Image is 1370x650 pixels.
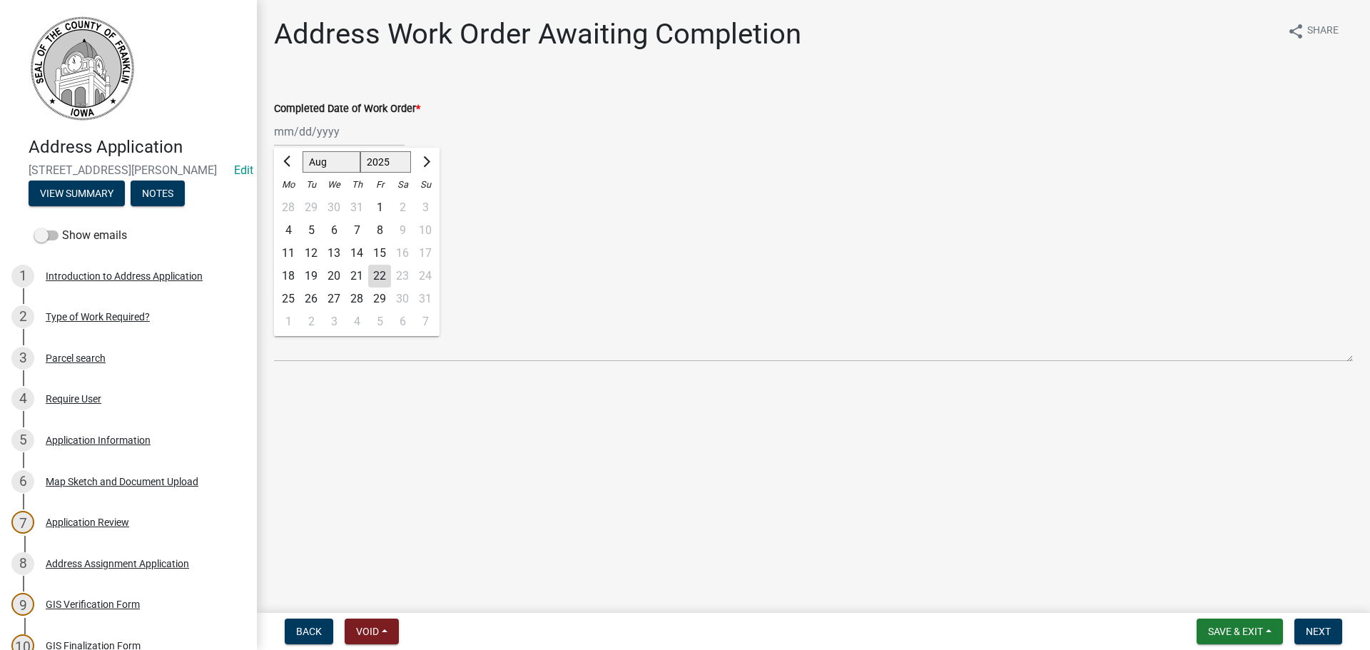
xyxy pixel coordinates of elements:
[1208,626,1263,637] span: Save & Exit
[277,265,300,288] div: Monday, August 18, 2025
[280,151,297,173] button: Previous month
[300,265,323,288] div: Tuesday, August 19, 2025
[368,310,391,333] div: 5
[323,219,345,242] div: Wednesday, August 6, 2025
[277,288,300,310] div: Monday, August 25, 2025
[11,429,34,452] div: 5
[323,219,345,242] div: 6
[300,196,323,219] div: Tuesday, July 29, 2025
[345,265,368,288] div: Thursday, August 21, 2025
[368,196,391,219] div: Friday, August 1, 2025
[323,288,345,310] div: 27
[345,310,368,333] div: 4
[46,271,203,281] div: Introduction to Address Application
[29,15,136,122] img: Franklin County, Iowa
[277,310,300,333] div: Monday, September 1, 2025
[323,265,345,288] div: Wednesday, August 20, 2025
[46,353,106,363] div: Parcel search
[277,265,300,288] div: 18
[300,219,323,242] div: Tuesday, August 5, 2025
[345,242,368,265] div: 14
[368,265,391,288] div: Friday, August 22, 2025
[368,173,391,196] div: Fr
[11,387,34,410] div: 4
[323,173,345,196] div: We
[11,511,34,534] div: 7
[296,626,322,637] span: Back
[1307,23,1339,40] span: Share
[11,305,34,328] div: 2
[368,288,391,310] div: Friday, August 29, 2025
[368,310,391,333] div: Friday, September 5, 2025
[131,188,185,200] wm-modal-confirm: Notes
[323,196,345,219] div: 30
[11,347,34,370] div: 3
[323,288,345,310] div: Wednesday, August 27, 2025
[368,265,391,288] div: 22
[1276,17,1350,45] button: shareShare
[368,242,391,265] div: Friday, August 15, 2025
[323,310,345,333] div: Wednesday, September 3, 2025
[277,173,300,196] div: Mo
[345,265,368,288] div: 21
[234,163,253,177] wm-modal-confirm: Edit Application Number
[277,219,300,242] div: 4
[323,242,345,265] div: 13
[1306,626,1331,637] span: Next
[29,188,125,200] wm-modal-confirm: Summary
[345,219,368,242] div: Thursday, August 7, 2025
[285,619,333,644] button: Back
[277,288,300,310] div: 25
[391,173,414,196] div: Sa
[300,310,323,333] div: Tuesday, September 2, 2025
[368,288,391,310] div: 29
[300,242,323,265] div: 12
[300,242,323,265] div: Tuesday, August 12, 2025
[356,626,379,637] span: Void
[414,173,437,196] div: Su
[46,477,198,487] div: Map Sketch and Document Upload
[368,242,391,265] div: 15
[46,599,140,609] div: GIS Verification Form
[46,394,101,404] div: Require User
[1287,23,1304,40] i: share
[345,288,368,310] div: Thursday, August 28, 2025
[46,517,129,527] div: Application Review
[345,219,368,242] div: 7
[300,265,323,288] div: 19
[274,104,420,114] label: Completed Date of Work Order
[11,470,34,493] div: 6
[368,219,391,242] div: 8
[303,151,360,173] select: Select month
[34,227,127,244] label: Show emails
[360,151,412,173] select: Select year
[274,117,405,146] input: mm/dd/yyyy
[345,288,368,310] div: 28
[345,310,368,333] div: Thursday, September 4, 2025
[300,219,323,242] div: 5
[323,310,345,333] div: 3
[345,196,368,219] div: 31
[323,196,345,219] div: Wednesday, July 30, 2025
[368,219,391,242] div: Friday, August 8, 2025
[345,196,368,219] div: Thursday, July 31, 2025
[277,242,300,265] div: Monday, August 11, 2025
[11,593,34,616] div: 9
[277,242,300,265] div: 11
[29,137,245,158] h4: Address Application
[277,196,300,219] div: Monday, July 28, 2025
[1294,619,1342,644] button: Next
[46,312,150,322] div: Type of Work Required?
[277,196,300,219] div: 28
[277,219,300,242] div: Monday, August 4, 2025
[300,310,323,333] div: 2
[345,619,399,644] button: Void
[1197,619,1283,644] button: Save & Exit
[300,288,323,310] div: 26
[234,163,253,177] a: Edit
[274,17,801,51] h1: Address Work Order Awaiting Completion
[300,288,323,310] div: Tuesday, August 26, 2025
[29,163,228,177] span: [STREET_ADDRESS][PERSON_NAME]
[417,151,434,173] button: Next month
[11,265,34,288] div: 1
